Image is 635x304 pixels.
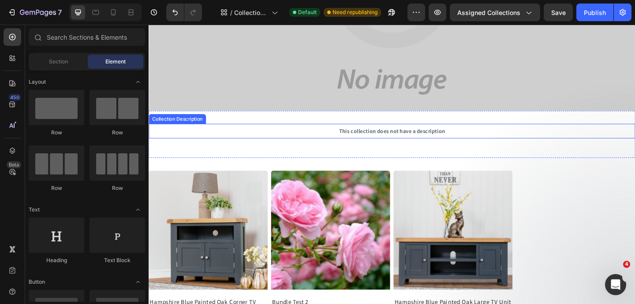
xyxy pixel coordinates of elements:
span: Section [49,58,68,66]
span: Assigned Collections [457,8,520,17]
span: Toggle open [131,275,145,289]
div: Row [29,184,84,192]
p: 7 [58,7,62,18]
div: Row [29,129,84,137]
span: Element [105,58,126,66]
span: Toggle open [131,75,145,89]
button: Save [544,4,573,21]
span: Toggle open [131,203,145,217]
div: Publish [584,8,606,17]
div: Text Block [90,256,145,264]
div: Row [90,184,145,192]
span: / [230,8,232,17]
button: Assigned Collections [450,4,540,21]
div: Heading [29,256,84,264]
iframe: Intercom live chat [605,274,626,295]
span: Button [29,278,45,286]
a: Hampshire Blue Painted Oak Large TV Unit [266,159,396,289]
input: Search Sections & Elements [29,28,145,46]
a: Bundle Test 2 [133,159,263,289]
div: Row [90,129,145,137]
span: Layout [29,78,46,86]
span: Collection Page - [DATE] 12:19:42 [234,8,268,17]
div: Undo/Redo [166,4,202,21]
span: Save [551,9,566,16]
iframe: To enrich screen reader interactions, please activate Accessibility in Grammarly extension settings [149,25,635,304]
span: Default [298,8,317,16]
button: Publish [576,4,613,21]
div: 450 [8,94,21,101]
div: Beta [7,161,21,168]
span: Need republishing [332,8,377,16]
span: Text [29,206,40,214]
span: 4 [623,261,630,268]
button: 7 [4,4,66,21]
